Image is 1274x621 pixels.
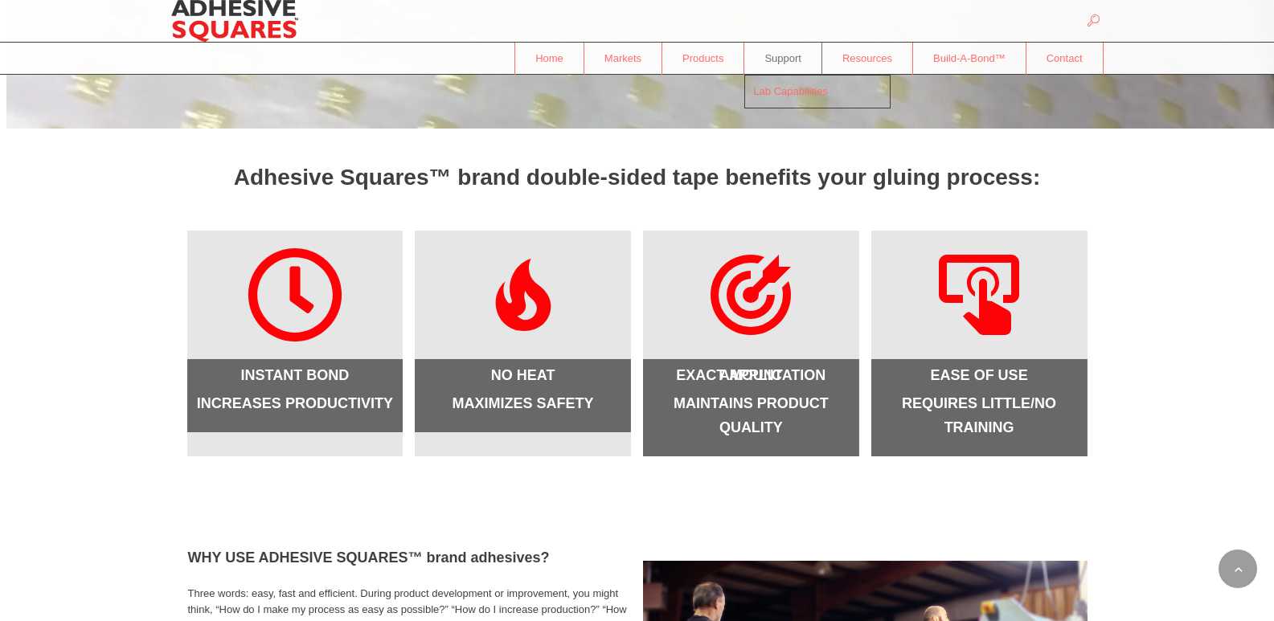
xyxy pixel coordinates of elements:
strong: REQUIRES LITTLE/NO TRAINING [902,395,1056,435]
strong: MAINTAINS PRODUCT QUALITY [674,395,829,435]
strong: INSTANT BOND [241,367,350,383]
span: Contact [1026,44,1103,72]
strong: MAXIMIZES SAFETY [453,395,594,411]
span: Markets [584,44,662,72]
strong: EASE OF USE [931,367,1028,383]
strong: INCREASES PRODUCTIVITY [197,395,393,411]
span: Home [515,44,584,72]
a: Lab Capabilities [745,76,890,108]
a: Support [744,43,822,75]
a: Build-A-Bond™ [913,43,1026,75]
span: Support [744,44,821,72]
span: Resources [822,44,912,72]
strong: EXACT APPLICATION AMOUNT [676,367,825,383]
a: Home [514,43,584,75]
span: Build-A-Bond™ [913,44,1026,72]
span: Products [662,44,744,72]
strong: Adhesive Squares™ brand double-sided tape benefits your gluing process: [234,165,1041,190]
strong: NO HEAT [491,367,555,383]
strong: WHY USE ADHESIVE SQUARES™ brand adhesives? [188,550,550,566]
span: Lab Capabilities [753,85,828,97]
